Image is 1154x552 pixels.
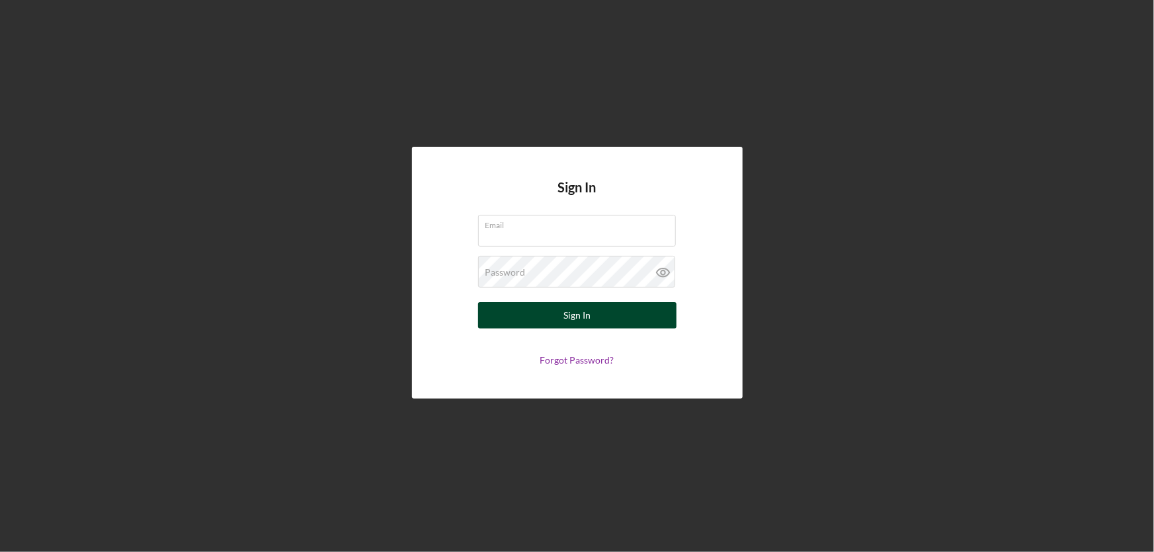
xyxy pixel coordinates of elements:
label: Password [485,267,526,278]
label: Email [485,216,676,230]
button: Sign In [478,302,677,329]
a: Forgot Password? [540,354,614,366]
h4: Sign In [558,180,597,215]
div: Sign In [563,302,591,329]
